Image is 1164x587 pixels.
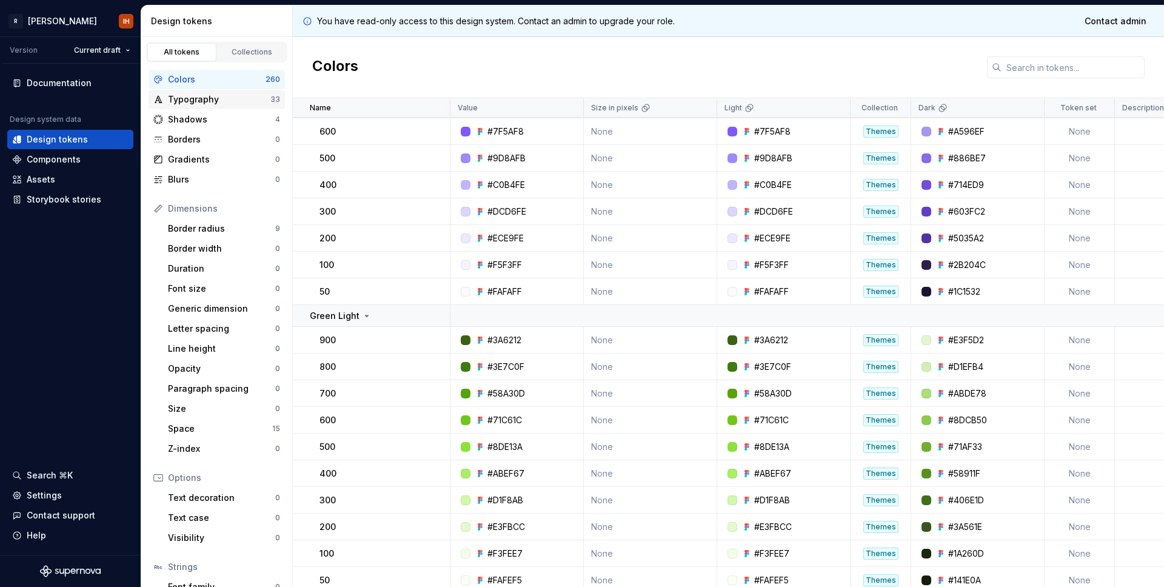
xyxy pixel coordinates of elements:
p: 500 [319,441,335,453]
div: Space [168,423,272,435]
div: Opacity [168,363,275,375]
div: 0 [275,493,280,503]
a: Text case0 [163,508,285,528]
td: None [1045,118,1115,145]
div: Shadows [168,113,275,126]
div: Themes [863,179,898,191]
div: #F5F3FF [754,259,789,271]
div: Settings [27,489,62,501]
div: Design system data [10,115,81,124]
td: None [584,118,717,145]
p: Green Light [310,310,360,322]
td: None [1045,327,1115,354]
span: Current draft [74,45,121,55]
div: R [8,14,23,29]
p: 600 [319,414,336,426]
div: 15 [272,424,280,434]
div: Text case [168,512,275,524]
td: None [584,225,717,252]
div: #58A30D [487,387,525,400]
p: 100 [319,259,334,271]
div: Documentation [27,77,92,89]
div: 4 [275,115,280,124]
div: Themes [863,468,898,480]
div: #FAFAFF [754,286,789,298]
div: Version [10,45,38,55]
div: Search ⌘K [27,469,73,481]
div: 0 [275,175,280,184]
p: 50 [319,574,330,586]
div: Themes [863,548,898,560]
td: None [584,434,717,460]
div: #1A260D [948,548,984,560]
p: 400 [319,179,336,191]
td: None [1045,380,1115,407]
a: Documentation [7,73,133,93]
td: None [584,487,717,514]
div: #C0B4FE [754,179,792,191]
svg: Supernova Logo [40,565,101,577]
div: Duration [168,263,275,275]
div: #3A6212 [754,334,788,346]
div: #ABDE78 [948,387,986,400]
div: Text decoration [168,492,275,504]
a: Letter spacing0 [163,319,285,338]
td: None [1045,252,1115,278]
a: Border radius9 [163,219,285,238]
p: 50 [319,286,330,298]
p: Light [724,103,742,113]
div: Typography [168,93,270,106]
a: Colors260 [149,70,285,89]
div: 0 [275,533,280,543]
div: #7F5AF8 [487,126,524,138]
p: 600 [319,126,336,138]
a: Paragraph spacing0 [163,379,285,398]
td: None [1045,225,1115,252]
div: #DCD6FE [487,206,526,218]
div: #2B204C [948,259,986,271]
div: #FAFAFF [487,286,522,298]
div: 0 [275,384,280,394]
button: Search ⌘K [7,466,133,485]
div: 0 [275,135,280,144]
div: #71C61C [487,414,522,426]
div: #E3F5D2 [948,334,984,346]
div: 0 [275,284,280,293]
div: Themes [863,126,898,138]
div: 0 [275,244,280,253]
td: None [1045,514,1115,540]
div: 0 [275,513,280,523]
div: #3E7C0F [754,361,791,373]
p: 300 [319,494,336,506]
a: Generic dimension0 [163,299,285,318]
div: #8DE13A [754,441,789,453]
div: #FAFEF5 [754,574,789,586]
div: #71AF33 [948,441,982,453]
div: Themes [863,494,898,506]
div: Size [168,403,275,415]
td: None [584,252,717,278]
div: #D1F8AB [754,494,790,506]
a: Assets [7,170,133,189]
p: 500 [319,152,335,164]
td: None [1045,487,1115,514]
div: Border radius [168,223,275,235]
div: #3E7C0F [487,361,524,373]
div: #714ED9 [948,179,984,191]
td: None [1045,354,1115,380]
td: None [1045,198,1115,225]
input: Search in tokens... [1002,56,1145,78]
p: Description [1122,103,1164,113]
p: Dark [918,103,935,113]
div: Design tokens [151,15,287,27]
td: None [584,354,717,380]
td: None [1045,460,1115,487]
td: None [584,380,717,407]
a: Opacity0 [163,359,285,378]
div: #ECE9FE [754,232,791,244]
div: Themes [863,521,898,533]
div: Dimensions [168,203,280,215]
div: Components [27,153,81,166]
div: Help [27,529,46,542]
div: Borders [168,133,275,146]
